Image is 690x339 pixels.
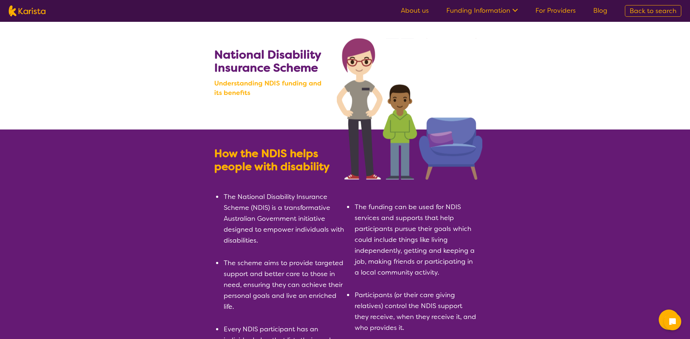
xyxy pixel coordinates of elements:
a: For Providers [535,6,576,15]
a: Funding Information [446,6,518,15]
li: The National Disability Insurance Scheme (NDIS) is a transformative Australian Government initiat... [223,191,345,246]
a: Back to search [625,5,681,17]
img: Search NDIS services with Karista [337,38,482,180]
b: Understanding NDIS funding and its benefits [214,79,330,97]
img: Karista logo [9,5,45,16]
a: About us [401,6,429,15]
b: National Disability Insurance Scheme [214,47,321,75]
b: How the NDIS helps people with disability [214,146,330,174]
li: The funding can be used for NDIS services and supports that help participants pursue their goals ... [354,202,476,278]
li: The scheme aims to provide targeted support and better care to those in need, ensuring they can a... [223,258,345,312]
a: Blog [593,6,607,15]
span: Back to search [630,7,677,15]
li: Participants (or their care giving relatives) control the NDIS support they receive, when they re... [354,290,476,333]
button: Channel Menu [659,310,679,330]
